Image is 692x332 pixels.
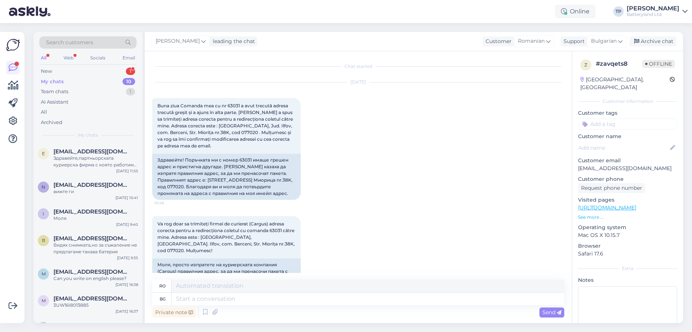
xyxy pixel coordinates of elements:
div: Customer information [578,98,677,105]
div: Здравейте! Поръчката ми с номер 63031 имаше грешен адрес и пристигна другаде. [PERSON_NAME] казах... [152,154,301,200]
p: Visited pages [578,196,677,204]
div: AI Assistant [41,98,68,106]
span: M [42,298,46,303]
p: Customer email [578,157,677,165]
div: [DATE] 11:55 [116,168,138,174]
p: Mac OS X 10.15.7 [578,231,677,239]
div: Batteryland Ltd [627,12,679,17]
p: See more ... [578,214,677,221]
div: [DATE] 9:35 [117,255,138,261]
p: Customer phone [578,175,677,183]
span: Send [542,309,561,316]
span: Offline [642,60,675,68]
div: [DATE] 10:41 [115,195,138,201]
div: Extra [578,265,677,272]
a: [URL][DOMAIN_NAME] [578,204,636,211]
span: Rossennow@gmail.com [53,235,131,242]
span: Milioni6255@gmail.com [53,295,131,302]
div: Archive chat [630,36,676,46]
div: All [41,108,47,116]
div: 1 [126,68,135,75]
input: Add name [578,144,669,152]
span: e [42,151,45,156]
p: Notes [578,276,677,284]
span: ivan@urban7.us [53,208,131,215]
div: вижте ги [53,188,138,195]
p: Browser [578,242,677,250]
div: [DATE] 16:38 [115,282,138,287]
span: n [42,184,45,190]
div: Моля, просто изпратете на куриерската компания (Cargus) правилния адрес, за да ми пренасочи пакет... [152,258,301,298]
div: TP [613,6,624,17]
p: Customer tags [578,109,677,117]
div: 3UW16I8013885 [53,302,138,309]
span: M [42,271,46,277]
div: Здравейте,партньорската куриерска фирма с която работим ни уведоми че е предала корекцията на адр... [53,155,138,168]
span: R [42,238,45,243]
span: Romanian [518,37,545,45]
span: Mdfarukahamed01714856443@gmail.com [53,268,131,275]
p: Operating system [578,224,677,231]
div: bg [160,293,166,305]
div: All [39,53,48,63]
span: emiliani1225@yahoo.com [53,148,131,155]
div: leading the chat [210,38,255,45]
div: Customer [483,38,512,45]
div: Видях снимката,но за съжаление не предлагаме такава батерия [53,242,138,255]
div: Can you write on english please? [53,275,138,282]
div: ro [159,280,166,292]
div: Team chats [41,88,68,95]
span: Va rog doar sa trimiteți firmei de curierat (Cargus) adresa corecta pentru a redirecționa coletul... [157,221,296,253]
div: Chat started [152,63,564,70]
div: Web [62,53,75,63]
div: [DATE] 9:40 [116,222,138,227]
span: Buna ziua Comanda mea cu nr 63031 a avut trecută adresa trecută greșit și a ajuns în alta parte. ... [157,103,294,149]
div: 1 [126,88,135,95]
p: [EMAIL_ADDRESS][DOMAIN_NAME] [578,165,677,172]
div: Socials [89,53,107,63]
div: Support [561,38,585,45]
input: Add a tag [578,118,677,130]
div: Email [121,53,137,63]
div: Online [555,5,595,18]
div: New [41,68,52,75]
span: [PERSON_NAME] [156,37,200,45]
p: Customer name [578,133,677,140]
img: Askly Logo [6,38,20,52]
div: 10 [123,78,135,85]
div: Моля [53,215,138,222]
span: z [584,62,587,68]
div: My chats [41,78,64,85]
span: Bulgarian [591,37,617,45]
div: [DATE] 16:37 [115,309,138,314]
span: i [43,211,44,217]
span: My chats [78,132,98,139]
span: ncacomputers@gmail.com [53,182,131,188]
p: Safari 17.6 [578,250,677,258]
span: 10:46 [154,200,182,206]
span: aalbalat@gmail.com [53,322,131,329]
div: Request phone number [578,183,645,193]
span: Search customers [46,39,93,46]
div: Archived [41,119,62,126]
div: [DATE] [152,79,564,85]
a: [PERSON_NAME]Batteryland Ltd [627,6,688,17]
div: # zavqets8 [596,59,642,68]
div: [GEOGRAPHIC_DATA], [GEOGRAPHIC_DATA] [580,76,670,91]
div: [PERSON_NAME] [627,6,679,12]
div: Private note [152,307,196,318]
